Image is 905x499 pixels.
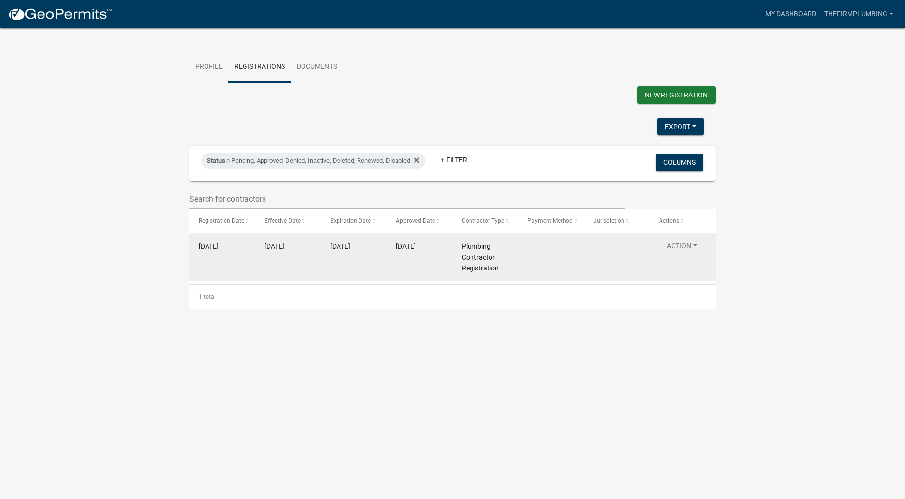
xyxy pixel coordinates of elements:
datatable-header-cell: Registration Date [189,209,255,232]
input: Search for contractors [189,189,625,209]
span: Registration Date [199,217,244,224]
datatable-header-cell: Effective Date [255,209,321,232]
div: in Pending, Approved, Denied, Inactive, Deleted, Renewed, Disabled [201,153,425,169]
wm-modal-confirm: New Contractor Registration [637,86,716,106]
datatable-header-cell: Expiration Date [321,209,387,232]
span: Expiration Date [330,217,371,224]
span: 10/08/2025 [330,242,350,250]
span: Contractor Type [462,217,504,224]
datatable-header-cell: Actions [650,209,716,232]
button: Action [659,241,705,255]
a: Profile [189,52,228,83]
span: Plumbing Contractor Registration [462,242,499,272]
a: Documents [291,52,343,83]
datatable-header-cell: Contractor Type [452,209,518,232]
span: Effective Date [264,217,301,224]
button: New Registration [637,86,716,104]
datatable-header-cell: Jurisdiction [584,209,650,232]
a: My Dashboard [761,5,820,23]
a: + Filter [433,151,475,169]
a: Thefirmplumbing [820,5,897,23]
span: Jurisdiction [593,217,624,224]
div: 1 total [189,285,716,309]
button: Export [657,118,704,135]
span: Approved Date [396,217,435,224]
datatable-header-cell: Payment Method [518,209,584,232]
span: Status [207,157,225,164]
a: Registrations [228,52,291,83]
span: 10/07/2024 [199,242,219,250]
button: Columns [656,154,703,171]
datatable-header-cell: Approved Date [387,209,452,232]
span: 10/08/2024 [396,242,416,250]
span: Actions [659,217,679,224]
span: Payment Method [528,217,573,224]
span: 10/08/2024 [264,242,284,250]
